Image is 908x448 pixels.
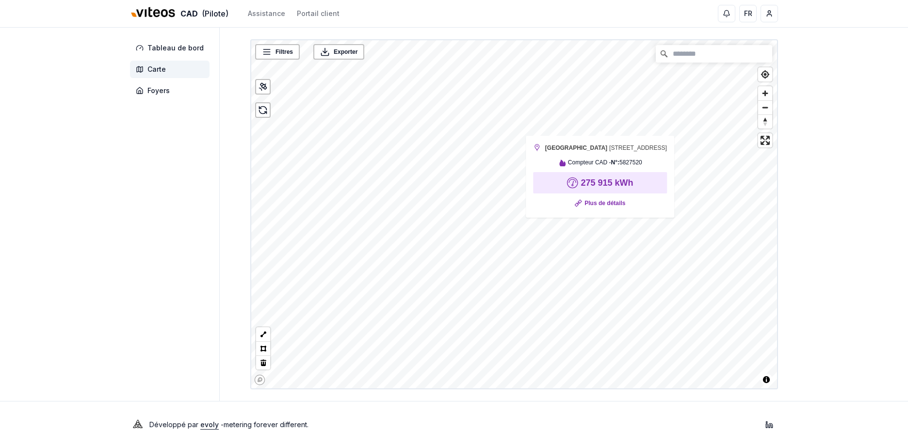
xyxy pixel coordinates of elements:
span: Filtres [276,47,293,57]
button: Polygon tool (p) [256,341,270,355]
strong: [GEOGRAPHIC_DATA] [545,143,607,153]
strong: 275 915 kWh [581,178,633,188]
button: LineString tool (l) [256,327,270,341]
a: CAD(Pilote) [130,3,228,24]
a: Foyers [130,82,213,99]
button: Toggle attribution [761,374,772,385]
span: Compteur CAD - 5827520 [568,158,642,167]
a: evoly [200,420,219,429]
input: Chercher [656,45,772,63]
span: CAD [180,8,198,19]
span: Zoom out [758,101,772,114]
img: Viteos - CAD Logo [130,1,177,24]
button: Delete [256,355,270,369]
span: Reset bearing to north [758,115,772,128]
a: Plus de détails [584,198,625,208]
span: Carte [147,64,166,74]
a: Carte [130,61,213,78]
div: [STREET_ADDRESS] [533,143,667,153]
a: Assistance [248,9,285,18]
strong: N°: [611,159,619,166]
span: Foyers [147,86,170,96]
button: Reset bearing to north [758,114,772,128]
span: FR [744,9,752,18]
a: Tableau de bord [130,39,213,57]
img: Evoly Logo [130,417,146,432]
button: Enter fullscreen [758,133,772,147]
button: FR [739,5,757,22]
p: Développé par - metering forever different . [149,418,308,432]
button: Find my location [758,67,772,81]
span: Tableau de bord [147,43,204,53]
span: Exporter [334,47,357,57]
span: (Pilote) [202,8,228,19]
a: Portail client [297,9,340,18]
canvas: Map [251,40,779,390]
button: Zoom in [758,86,772,100]
a: Mapbox homepage [254,374,265,385]
button: Zoom out [758,100,772,114]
